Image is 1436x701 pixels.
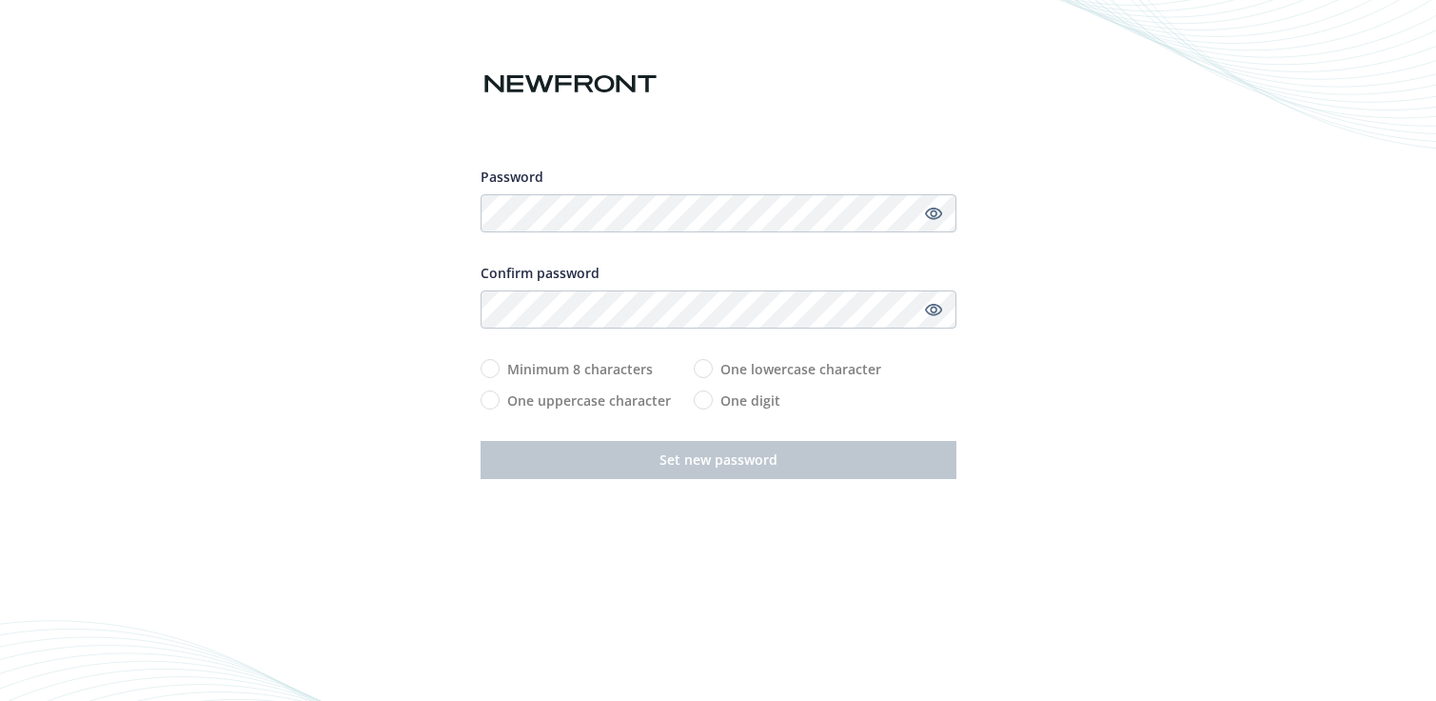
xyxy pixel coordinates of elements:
span: Confirm password [481,264,600,282]
span: Minimum 8 characters [507,359,653,379]
a: Show password [922,298,945,321]
img: Newfront logo [481,68,660,101]
span: One uppercase character [507,391,671,411]
span: Set new password [659,451,777,469]
span: One lowercase character [720,359,881,379]
button: Set new password [481,441,956,479]
span: One digit [720,391,780,411]
a: Show password [922,202,945,225]
span: Password [481,168,543,186]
